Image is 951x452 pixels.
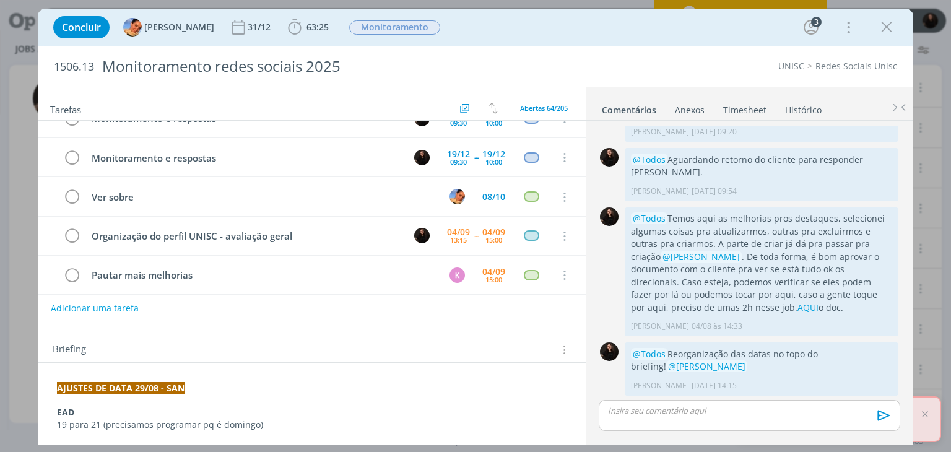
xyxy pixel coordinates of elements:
[474,232,478,240] span: --
[349,20,440,35] span: Monitoramento
[662,251,740,263] span: @[PERSON_NAME]
[54,60,94,74] span: 1506.13
[801,17,821,37] button: 3
[57,419,567,431] p: 19 para 21 (precisamos programar pq é domingo)
[414,150,430,165] img: S
[144,23,214,32] span: [PERSON_NAME]
[50,101,81,116] span: Tarefas
[482,267,505,276] div: 04/09
[485,237,502,243] div: 15:00
[485,276,502,283] div: 15:00
[631,212,892,314] p: Temos aqui as melhorias pros destaques, selecionei algumas coisas pra atualizarmos, outras pra ex...
[520,103,568,113] span: Abertas 64/205
[474,114,478,123] span: --
[692,380,737,391] span: [DATE] 14:15
[485,159,502,165] div: 10:00
[449,189,465,204] img: L
[474,153,478,162] span: --
[86,267,438,283] div: Pautar mais melhorias
[723,98,767,116] a: Timesheet
[447,228,470,237] div: 04/09
[784,98,822,116] a: Histórico
[86,150,402,166] div: Monitoramento e respostas
[53,342,86,358] span: Briefing
[86,228,402,244] div: Organização do perfil UNISC - avaliação geral
[811,17,822,27] div: 3
[413,227,432,245] button: S
[815,60,897,72] a: Redes Sociais Unisc
[447,150,470,159] div: 19/12
[797,302,819,313] a: AQUI
[349,20,441,35] button: Monitoramento
[633,154,666,165] span: @Todos
[482,228,505,237] div: 04/09
[600,148,619,167] img: S
[633,348,666,360] span: @Todos
[631,126,689,137] p: [PERSON_NAME]
[62,22,101,32] span: Concluir
[450,159,467,165] div: 09:30
[97,51,541,82] div: Monitoramento redes sociais 2025
[248,23,273,32] div: 31/12
[668,360,745,372] span: @[PERSON_NAME]
[489,103,498,114] img: arrow-down-up.svg
[631,154,892,179] p: Aguardando retorno do cliente para responder [PERSON_NAME].
[692,321,742,332] span: 04/08 às 14:33
[450,237,467,243] div: 13:15
[50,297,139,319] button: Adicionar uma tarefa
[285,17,332,37] button: 63:25
[53,16,110,38] button: Concluir
[692,126,737,137] span: [DATE] 09:20
[633,212,666,224] span: @Todos
[306,21,329,33] span: 63:25
[57,406,74,418] strong: EAD
[482,193,505,201] div: 08/10
[631,321,689,332] p: [PERSON_NAME]
[448,188,467,206] button: L
[38,9,913,445] div: dialog
[601,98,657,116] a: Comentários
[600,342,619,361] img: S
[631,186,689,197] p: [PERSON_NAME]
[631,348,892,373] p: Reorganização das datas no topo do briefing!
[448,266,467,284] button: K
[413,148,432,167] button: S
[692,186,737,197] span: [DATE] 09:54
[123,18,214,37] button: L[PERSON_NAME]
[482,150,505,159] div: 19/12
[86,189,438,205] div: Ver sobre
[449,267,465,283] div: K
[57,382,185,394] strong: AJUSTES DE DATA 29/08 - SAN
[485,120,502,126] div: 10:00
[600,207,619,226] img: S
[778,60,804,72] a: UNISC
[123,18,142,37] img: L
[631,380,689,391] p: [PERSON_NAME]
[675,104,705,116] div: Anexos
[450,120,467,126] div: 09:30
[414,228,430,243] img: S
